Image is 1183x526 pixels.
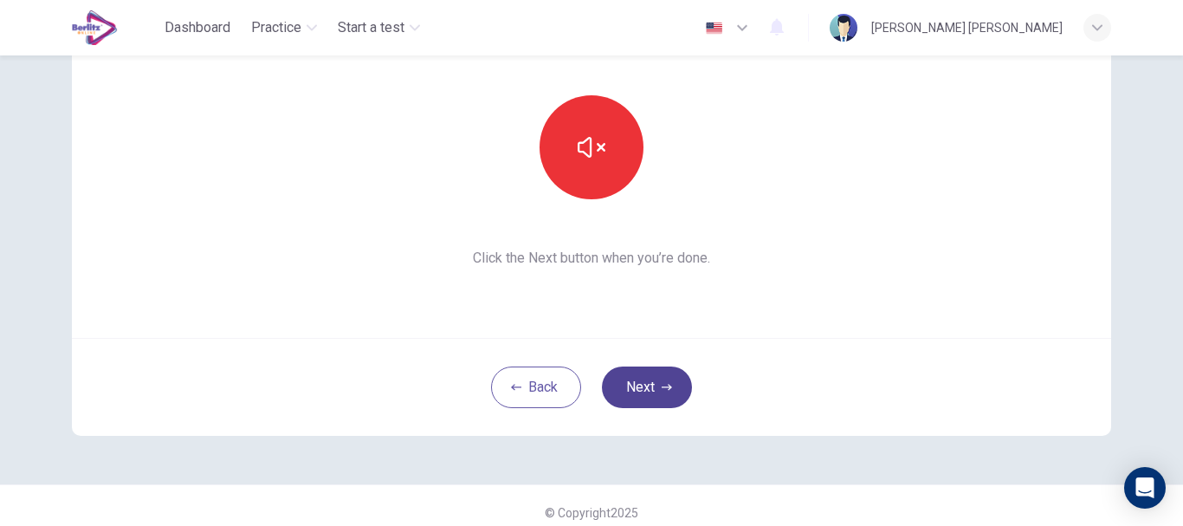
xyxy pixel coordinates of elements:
[871,17,1063,38] div: [PERSON_NAME] [PERSON_NAME]
[423,248,761,269] span: Click the Next button when you’re done.
[244,12,324,43] button: Practice
[251,17,301,38] span: Practice
[331,12,427,43] button: Start a test
[72,10,118,45] img: EduSynch logo
[338,17,404,38] span: Start a test
[830,14,857,42] img: Profile picture
[72,10,158,45] a: EduSynch logo
[1124,467,1166,509] div: Open Intercom Messenger
[545,506,638,520] span: © Copyright 2025
[158,12,237,43] button: Dashboard
[602,367,692,408] button: Next
[703,22,725,35] img: en
[165,17,230,38] span: Dashboard
[491,367,581,408] button: Back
